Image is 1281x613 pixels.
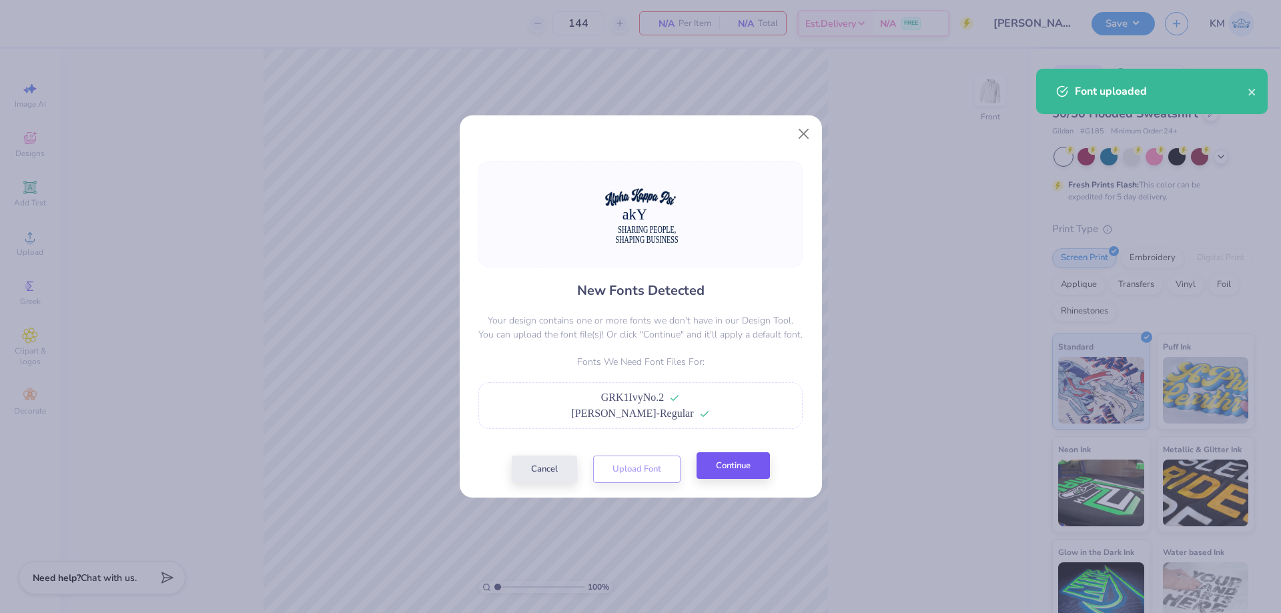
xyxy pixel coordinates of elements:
[791,121,816,147] button: Close
[601,392,665,403] span: GRK1IvyNo.2
[478,314,803,342] p: Your design contains one or more fonts we don't have in our Design Tool. You can upload the font ...
[1075,83,1248,99] div: Font uploaded
[512,456,577,483] button: Cancel
[697,452,770,480] button: Continue
[478,355,803,369] p: Fonts We Need Font Files For:
[577,281,705,300] h4: New Fonts Detected
[571,408,693,419] span: [PERSON_NAME]-Regular
[1248,83,1257,99] button: close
